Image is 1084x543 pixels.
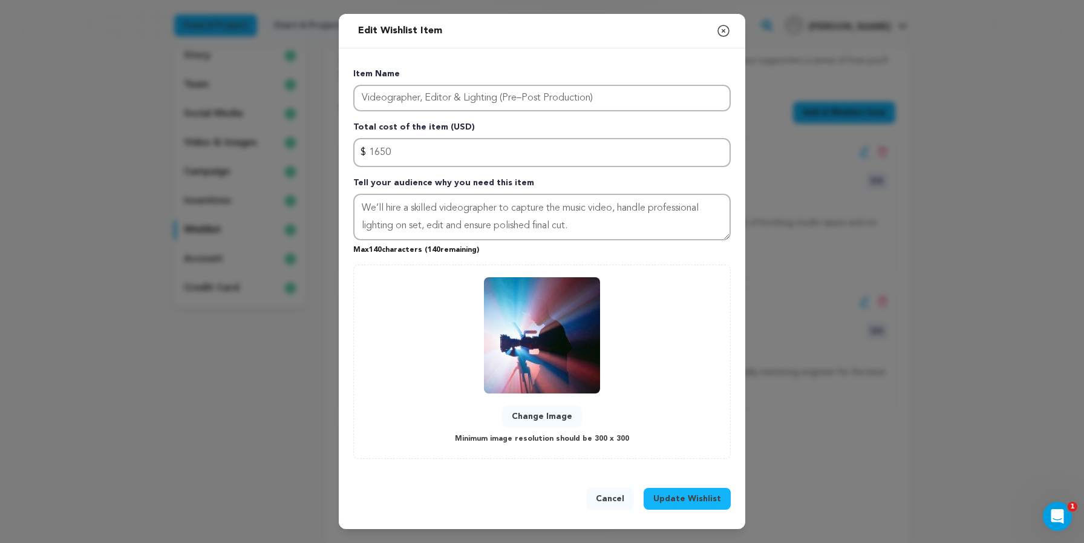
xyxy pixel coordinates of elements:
p: Tell your audience why you need this item [353,177,731,194]
button: Update Wishlist [644,488,731,510]
input: Enter item name [353,85,731,111]
span: 140 [369,246,382,254]
span: Update Wishlist [653,493,721,505]
input: Enter total cost of the item [353,138,731,167]
h2: Edit Wishlist Item [353,19,447,43]
span: 140 [428,246,440,254]
textarea: Tell your audience why you need this item [353,194,731,241]
p: Minimum image resolution should be 300 x 300 [455,432,629,446]
p: Total cost of the item (USD) [353,121,731,138]
p: Max characters ( remaining) [353,240,731,255]
p: Item Name [353,68,731,85]
span: 1 [1068,502,1077,512]
button: Change Image [502,406,582,427]
span: $ [361,145,366,160]
button: Cancel [586,488,634,510]
iframe: Intercom live chat [1043,502,1072,531]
